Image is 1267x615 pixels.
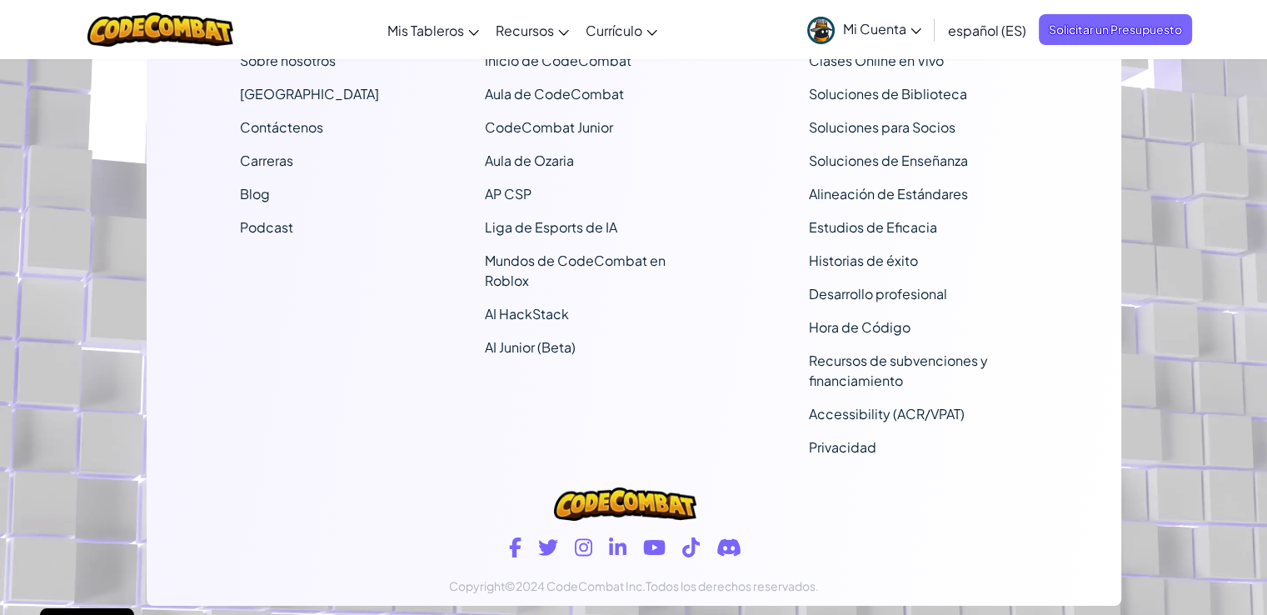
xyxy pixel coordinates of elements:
[809,218,937,236] a: Estudios de Eficacia
[87,12,233,47] img: CodeCombat logo
[240,152,293,169] a: Carreras
[485,338,576,356] a: AI Junior (Beta)
[809,405,965,422] a: Accessibility (ACR/VPAT)
[646,578,819,593] span: Todos los derechos reservados.
[240,85,379,102] a: [GEOGRAPHIC_DATA]
[843,20,921,37] span: Mi Cuenta
[485,118,613,136] a: CodeCombat Junior
[240,118,323,136] span: Contáctenos
[554,487,696,521] img: CodeCombat logo
[485,152,574,169] a: Aula de Ozaria
[449,578,505,593] span: Copyright
[485,218,617,236] a: Liga de Esports de IA
[240,218,293,236] a: Podcast
[487,7,577,52] a: Recursos
[240,52,336,69] a: Sobre nosotros
[809,185,968,202] a: Alineación de Estándares
[505,578,646,593] span: ©2024 CodeCombat Inc.
[485,252,666,289] a: Mundos de CodeCombat en Roblox
[809,118,955,136] a: Soluciones para Socios
[485,305,569,322] a: AI HackStack
[809,438,876,456] a: Privacidad
[379,7,487,52] a: Mis Tableros
[799,3,930,56] a: Mi Cuenta
[577,7,666,52] a: Currículo
[485,85,624,102] a: Aula de CodeCombat
[485,52,631,69] span: Inicio de CodeCombat
[809,252,918,269] a: Historias de éxito
[948,22,1026,39] span: español (ES)
[809,318,910,336] a: Hora de Código
[809,352,988,389] a: Recursos de subvenciones y financiamiento
[1039,14,1192,45] a: Solicitar un Presupuesto
[809,52,944,69] a: Clases Online en Vivo
[496,22,554,39] span: Recursos
[809,152,968,169] a: Soluciones de Enseñanza
[387,22,464,39] span: Mis Tableros
[940,7,1035,52] a: español (ES)
[809,85,967,102] a: Soluciones de Biblioteca
[807,17,835,44] img: avatar
[586,22,642,39] span: Currículo
[240,185,270,202] a: Blog
[809,285,947,302] a: Desarrollo profesional
[485,185,531,202] a: AP CSP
